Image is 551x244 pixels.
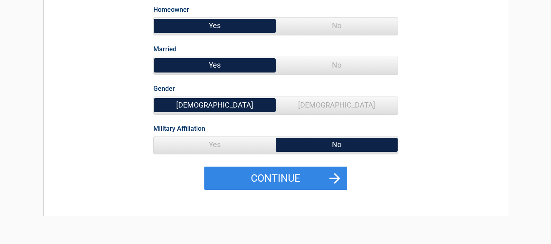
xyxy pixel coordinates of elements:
[153,44,177,55] label: Married
[153,123,205,134] label: Military Affiliation
[276,57,398,73] span: No
[154,18,276,34] span: Yes
[153,4,189,15] label: Homeowner
[153,83,175,94] label: Gender
[154,97,276,113] span: [DEMOGRAPHIC_DATA]
[276,18,398,34] span: No
[154,57,276,73] span: Yes
[154,136,276,153] span: Yes
[276,97,398,113] span: [DEMOGRAPHIC_DATA]
[276,136,398,153] span: No
[204,167,347,190] button: Continue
